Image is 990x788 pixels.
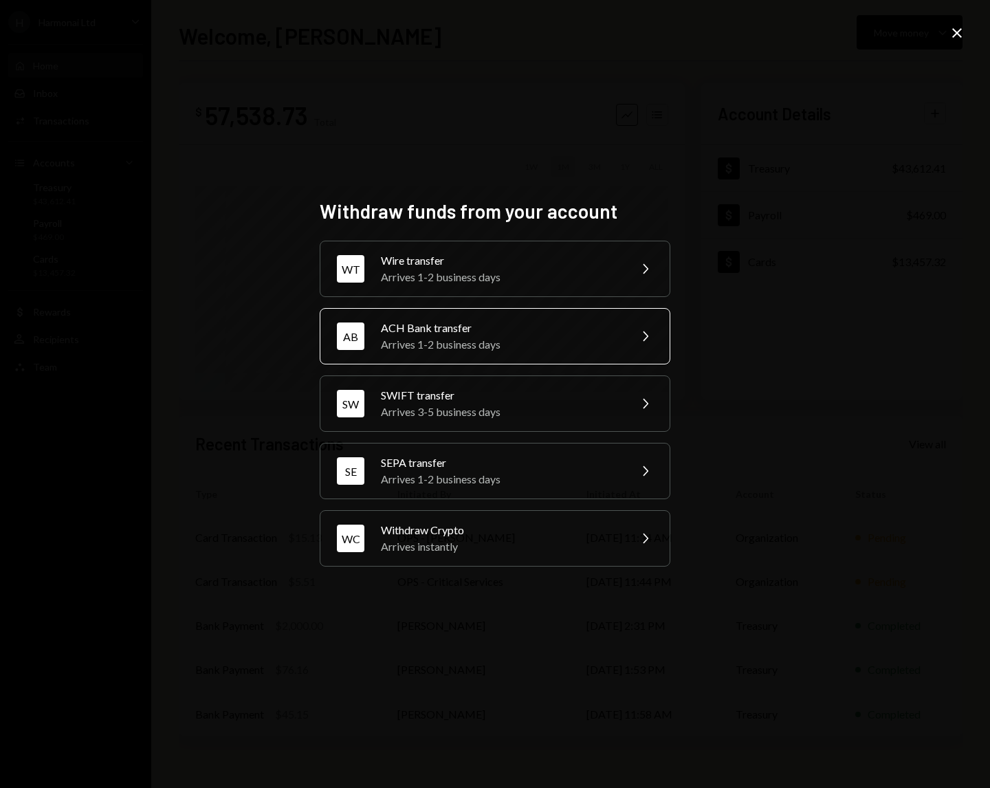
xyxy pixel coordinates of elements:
[381,320,620,336] div: ACH Bank transfer
[320,241,670,297] button: WTWire transferArrives 1-2 business days
[320,510,670,567] button: WCWithdraw CryptoArrives instantly
[381,252,620,269] div: Wire transfer
[381,538,620,555] div: Arrives instantly
[381,522,620,538] div: Withdraw Crypto
[381,471,620,488] div: Arrives 1-2 business days
[337,322,364,350] div: AB
[381,336,620,353] div: Arrives 1-2 business days
[320,375,670,432] button: SWSWIFT transferArrives 3-5 business days
[381,387,620,404] div: SWIFT transfer
[320,308,670,364] button: ABACH Bank transferArrives 1-2 business days
[337,255,364,283] div: WT
[381,404,620,420] div: Arrives 3-5 business days
[381,269,620,285] div: Arrives 1-2 business days
[337,390,364,417] div: SW
[337,457,364,485] div: SE
[381,455,620,471] div: SEPA transfer
[320,443,670,499] button: SESEPA transferArrives 1-2 business days
[320,198,670,225] h2: Withdraw funds from your account
[337,525,364,552] div: WC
